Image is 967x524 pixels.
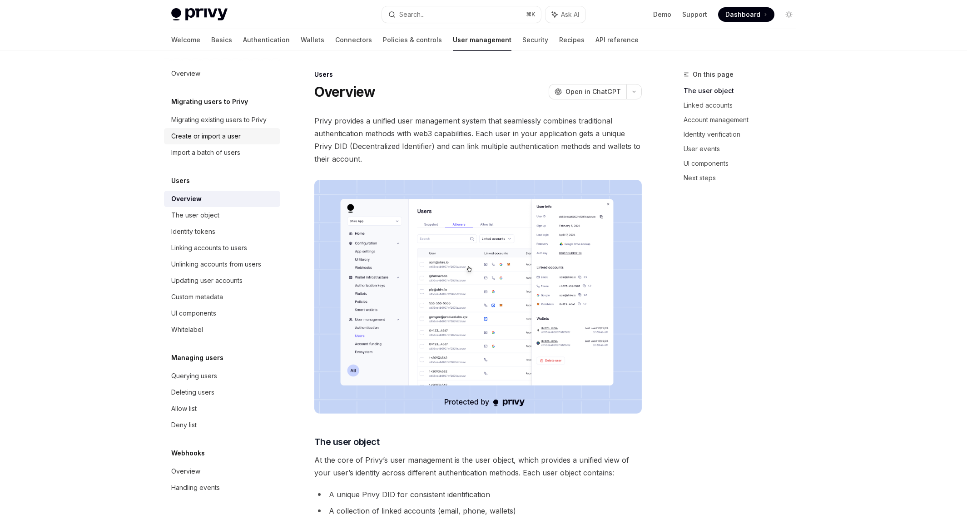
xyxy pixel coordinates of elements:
span: Privy provides a unified user management system that seamlessly combines traditional authenticati... [314,114,642,165]
a: Security [522,29,548,51]
span: On this page [693,69,734,80]
div: Deny list [171,420,197,430]
a: Recipes [559,29,585,51]
a: Wallets [301,29,324,51]
div: Allow list [171,403,197,414]
button: Open in ChatGPT [549,84,626,99]
h5: Webhooks [171,448,205,459]
a: Account management [684,113,803,127]
div: Linking accounts to users [171,242,247,253]
div: UI components [171,308,216,319]
a: Identity tokens [164,223,280,240]
button: Ask AI [545,6,585,23]
div: Identity tokens [171,226,215,237]
span: At the core of Privy’s user management is the user object, which provides a unified view of your ... [314,454,642,479]
a: Linked accounts [684,98,803,113]
a: The user object [164,207,280,223]
a: Import a batch of users [164,144,280,161]
a: UI components [684,156,803,171]
div: Migrating existing users to Privy [171,114,267,125]
h5: Users [171,175,190,186]
a: User management [453,29,511,51]
div: Search... [399,9,425,20]
a: Allow list [164,400,280,417]
div: Users [314,70,642,79]
button: Toggle dark mode [782,7,796,22]
a: Overview [164,191,280,207]
span: Ask AI [561,10,579,19]
a: Updating user accounts [164,272,280,289]
div: Overview [171,68,200,79]
a: Custom metadata [164,289,280,305]
a: User events [684,142,803,156]
a: Overview [164,65,280,82]
a: Overview [164,463,280,480]
a: Create or import a user [164,128,280,144]
span: ⌘ K [526,11,536,18]
a: The user object [684,84,803,98]
div: Overview [171,466,200,477]
a: Connectors [335,29,372,51]
button: Search...⌘K [382,6,541,23]
a: Welcome [171,29,200,51]
span: Open in ChatGPT [565,87,621,96]
a: Basics [211,29,232,51]
span: Dashboard [725,10,760,19]
a: Policies & controls [383,29,442,51]
a: Querying users [164,368,280,384]
div: The user object [171,210,219,221]
div: Custom metadata [171,292,223,302]
h5: Migrating users to Privy [171,96,248,107]
div: Unlinking accounts from users [171,259,261,270]
a: Next steps [684,171,803,185]
div: Handling events [171,482,220,493]
a: Linking accounts to users [164,240,280,256]
a: Identity verification [684,127,803,142]
li: A unique Privy DID for consistent identification [314,488,642,501]
img: images/Users2.png [314,180,642,414]
a: Demo [653,10,671,19]
div: Import a batch of users [171,147,240,158]
a: Dashboard [718,7,774,22]
a: Authentication [243,29,290,51]
a: Handling events [164,480,280,496]
a: Whitelabel [164,321,280,338]
a: UI components [164,305,280,321]
h1: Overview [314,84,376,100]
h5: Managing users [171,352,223,363]
div: Whitelabel [171,324,203,335]
div: Querying users [171,371,217,381]
img: light logo [171,8,228,21]
li: A collection of linked accounts (email, phone, wallets) [314,504,642,517]
div: Create or import a user [171,131,241,142]
div: Deleting users [171,387,214,398]
a: Migrating existing users to Privy [164,112,280,128]
a: Support [682,10,707,19]
span: The user object [314,435,380,448]
div: Updating user accounts [171,275,243,286]
a: Deny list [164,417,280,433]
a: Deleting users [164,384,280,400]
a: Unlinking accounts from users [164,256,280,272]
div: Overview [171,193,202,204]
a: API reference [595,29,639,51]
